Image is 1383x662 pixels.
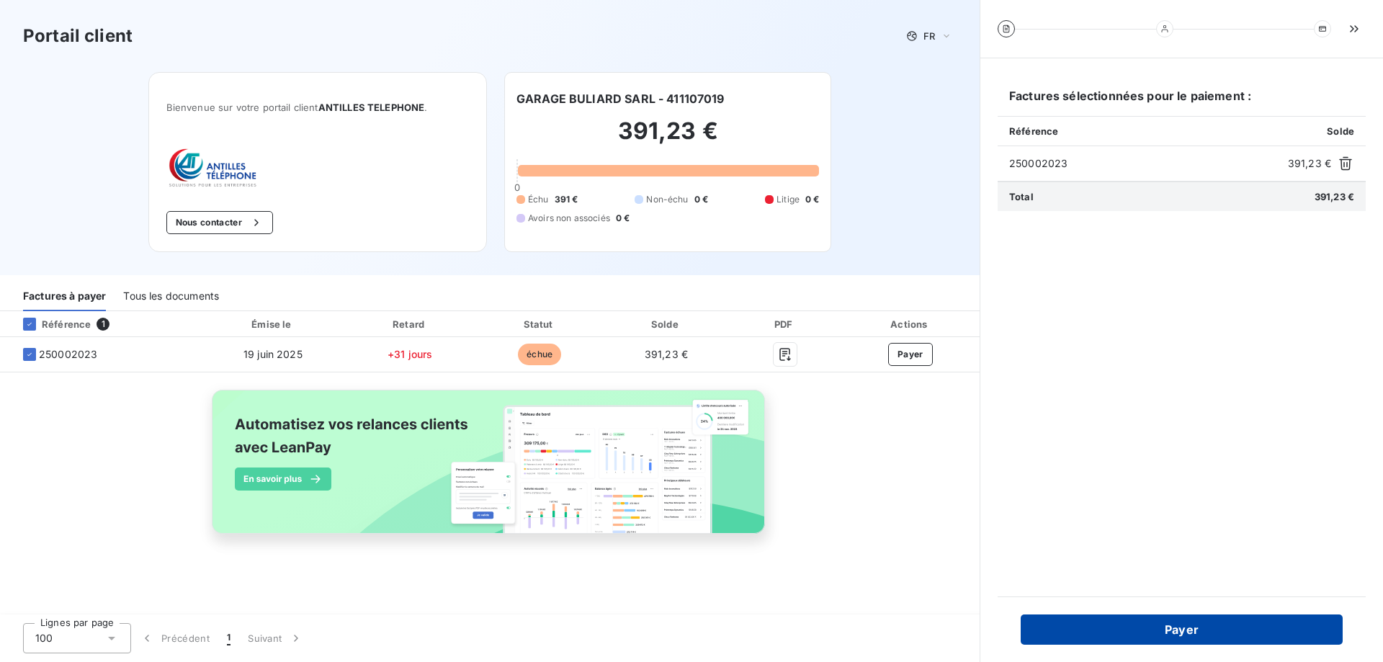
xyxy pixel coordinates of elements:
div: Solde [607,317,725,331]
span: 0 € [616,212,630,225]
button: 1 [218,623,239,653]
span: FR [923,30,935,42]
span: 250002023 [39,347,97,362]
span: Litige [776,193,800,206]
span: 1 [97,318,109,331]
div: Statut [478,317,601,331]
span: 0 [514,182,520,193]
span: 19 juin 2025 [243,348,303,360]
div: Factures à payer [23,281,106,311]
button: Nous contacter [166,211,273,234]
span: 0 € [694,193,708,206]
img: Company logo [166,148,259,188]
div: PDF [732,317,838,331]
div: Référence [12,318,91,331]
h3: Portail client [23,23,133,49]
span: 0 € [805,193,819,206]
h6: GARAGE BULIARD SARL - 411107019 [516,90,725,107]
span: ANTILLES TELEPHONE [318,102,425,113]
span: 391,23 € [1315,191,1354,202]
div: Émise le [205,317,341,331]
button: Précédent [131,623,218,653]
span: Référence [1009,125,1058,137]
span: 391,23 € [1288,156,1331,171]
img: banner [199,381,781,558]
span: Échu [528,193,549,206]
span: 391 € [555,193,578,206]
span: Non-échu [646,193,688,206]
span: 391,23 € [645,348,688,360]
button: Payer [888,343,933,366]
span: Solde [1327,125,1354,137]
h2: 391,23 € [516,117,819,160]
h6: Factures sélectionnées pour le paiement : [998,87,1366,116]
div: Actions [844,317,977,331]
span: 1 [227,631,230,645]
div: Retard [347,317,473,331]
span: échue [518,344,561,365]
span: Avoirs non associés [528,212,610,225]
span: 250002023 [1009,156,1282,171]
span: Total [1009,191,1034,202]
button: Payer [1021,614,1343,645]
button: Suivant [239,623,312,653]
span: Bienvenue sur votre portail client . [166,102,469,113]
span: 100 [35,631,53,645]
div: Tous les documents [123,281,219,311]
span: +31 jours [388,348,432,360]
